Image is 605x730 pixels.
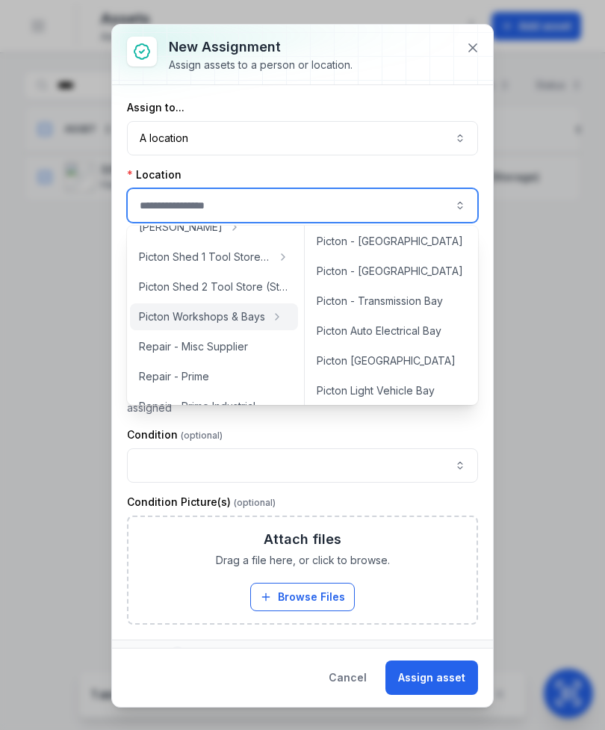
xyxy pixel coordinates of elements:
[170,646,185,664] div: 1
[169,37,353,58] h3: New assignment
[139,309,265,324] span: Picton Workshops & Bays
[385,661,478,695] button: Assign asset
[139,279,289,294] span: Picton Shed 2 Tool Store (Storage)
[127,646,185,664] span: Assets
[139,369,209,384] span: Repair - Prime
[127,167,181,182] label: Location
[317,294,443,309] span: Picton - Transmission Bay
[250,583,355,611] button: Browse Files
[127,100,184,115] label: Assign to...
[127,495,276,510] label: Condition Picture(s)
[127,427,223,442] label: Condition
[317,353,456,368] span: Picton [GEOGRAPHIC_DATA]
[139,339,248,354] span: Repair - Misc Supplier
[139,399,255,414] span: Repair - Prime Industrial
[317,234,463,249] span: Picton - [GEOGRAPHIC_DATA]
[216,553,390,568] span: Drag a file here, or click to browse.
[127,121,478,155] button: A location
[316,661,379,695] button: Cancel
[112,640,493,670] button: Assets1
[264,529,341,550] h3: Attach files
[317,383,435,398] span: Picton Light Vehicle Bay
[139,250,271,265] span: Picton Shed 1 Tool Store (Storage)
[169,58,353,72] div: Assign assets to a person or location.
[139,220,223,235] span: [PERSON_NAME]
[317,324,441,338] span: Picton Auto Electrical Bay
[317,264,463,279] span: Picton - [GEOGRAPHIC_DATA]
